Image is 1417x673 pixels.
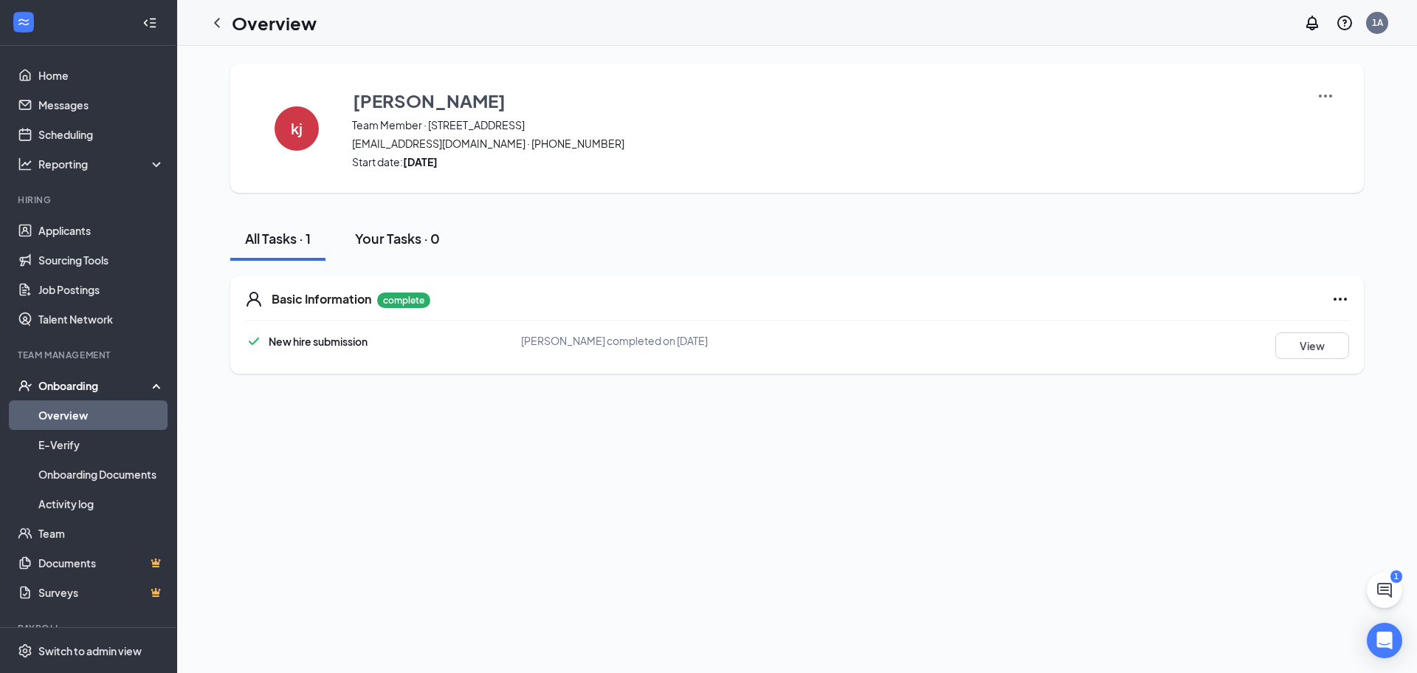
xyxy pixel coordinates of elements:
[352,154,1298,169] span: Start date:
[1317,87,1334,105] img: More Actions
[38,245,165,275] a: Sourcing Tools
[521,334,708,347] span: [PERSON_NAME] completed on [DATE]
[1390,570,1402,583] div: 1
[232,10,317,35] h1: Overview
[18,378,32,393] svg: UserCheck
[38,548,165,578] a: DocumentsCrown
[260,87,334,169] button: kj
[1372,16,1383,29] div: 1A
[38,578,165,607] a: SurveysCrown
[18,194,162,206] div: Hiring
[1331,290,1349,308] svg: Ellipses
[18,622,162,635] div: Payroll
[403,155,438,168] strong: [DATE]
[377,293,430,308] p: complete
[38,61,165,90] a: Home
[142,16,157,30] svg: Collapse
[1367,623,1402,658] div: Open Intercom Messenger
[272,291,371,307] h5: Basic Information
[18,643,32,658] svg: Settings
[1336,14,1354,32] svg: QuestionInfo
[245,290,263,308] svg: User
[352,136,1298,151] span: [EMAIL_ADDRESS][DOMAIN_NAME] · [PHONE_NUMBER]
[1376,581,1393,599] svg: ChatActive
[38,643,142,658] div: Switch to admin view
[38,489,165,519] a: Activity log
[1275,332,1349,359] button: View
[245,229,311,247] div: All Tasks · 1
[38,400,165,430] a: Overview
[352,117,1298,132] span: Team Member · [STREET_ADDRESS]
[269,335,368,348] span: New hire submission
[18,349,162,361] div: Team Management
[1367,573,1402,608] button: ChatActive
[208,14,226,32] svg: ChevronLeft
[38,378,152,393] div: Onboarding
[38,216,165,245] a: Applicants
[38,304,165,334] a: Talent Network
[38,120,165,149] a: Scheduling
[38,430,165,460] a: E-Verify
[16,15,31,30] svg: WorkstreamLogo
[355,229,440,247] div: Your Tasks · 0
[245,332,263,350] svg: Checkmark
[38,90,165,120] a: Messages
[38,519,165,548] a: Team
[352,87,1298,114] button: [PERSON_NAME]
[38,460,165,489] a: Onboarding Documents
[1303,14,1321,32] svg: Notifications
[18,157,32,171] svg: Analysis
[38,157,165,171] div: Reporting
[38,275,165,304] a: Job Postings
[291,123,303,134] h4: kj
[353,88,506,113] h3: [PERSON_NAME]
